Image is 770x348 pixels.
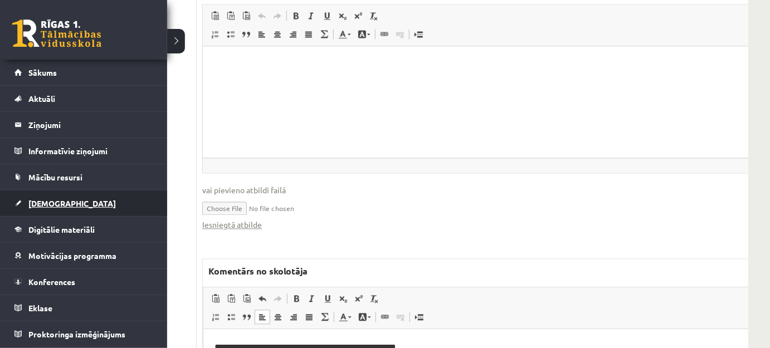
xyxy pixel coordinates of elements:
a: Ielīmēt (vadīšanas taustiņš+V) [208,291,223,306]
a: Fona krāsa [354,27,374,41]
body: Bagātinātā teksta redaktors, wiswyg-editor-47433839565620-1760023390-359 [11,11,573,90]
a: Ievietot lapas pārtraukumu drukai [411,310,427,324]
a: Centrēti [270,27,285,41]
a: Apakšraksts [335,8,350,23]
a: Pasvītrojums (vadīšanas taustiņš+U) [320,291,335,306]
a: Saite (vadīšanas taustiņš+K) [377,27,392,41]
body: Bagātinātā teksta redaktors, wiswyg-editor-47433839566080-1760023390-657 [11,11,573,69]
body: Bagātinātā teksta redaktors, wiswyg-editor-47433839565080-1760023390-150 [11,11,573,23]
a: Teksta krāsa [335,27,354,41]
a: Augšraksts [350,8,366,23]
a: [DEMOGRAPHIC_DATA] [14,190,153,216]
a: Treknraksts (vadīšanas taustiņš+B) [289,291,304,306]
a: Atcelt (vadīšanas taustiņš+Z) [255,291,270,306]
a: Izlīdzināt pa labi [286,310,301,324]
a: Slīpraksts (vadīšanas taustiņš+I) [304,8,319,23]
a: Ievietot kā vienkāršu tekstu (vadīšanas taustiņš+pārslēgšanas taustiņš+V) [223,8,238,23]
a: Izlīdzināt malas [301,27,316,41]
a: Atkārtot (vadīšanas taustiņš+Y) [270,8,285,23]
span: Eklase [28,303,52,313]
a: Ievietot/noņemt numurētu sarakstu [207,27,223,41]
a: Atsaistīt [393,310,408,324]
label: Komentārs no skolotāja [203,259,313,283]
a: Atsaistīt [392,27,408,41]
a: Ievietot kā vienkāršu tekstu (vadīšanas taustiņš+pārslēgšanas taustiņš+V) [223,291,239,306]
a: Izlīdzināt pa kreisi [255,310,270,324]
a: Izlīdzināt malas [301,310,317,324]
body: Bagātinātā teksta redaktors, wiswyg-editor-user-answer-47433838420720 [11,11,574,97]
a: Mācību resursi [14,164,153,190]
a: Digitālie materiāli [14,217,153,242]
a: Bloka citāts [238,27,254,41]
a: Eklase [14,295,153,321]
a: Iesniegtā atbilde [202,219,262,231]
a: Sākums [14,60,153,85]
a: Slīpraksts (vadīšanas taustiņš+I) [304,291,320,306]
legend: Informatīvie ziņojumi [28,138,153,164]
a: Ievietot no Worda [238,8,254,23]
a: Ielīmēt (vadīšanas taustiņš+V) [207,8,223,23]
span: Digitālie materiāli [28,224,95,234]
a: Bloka citāts [239,310,255,324]
span: Aktuāli [28,94,55,104]
a: Pasvītrojums (vadīšanas taustiņš+U) [319,8,335,23]
legend: Ziņojumi [28,112,153,138]
a: Izlīdzināt pa labi [285,27,301,41]
a: Apakšraksts [335,291,351,306]
a: Ievietot/noņemt sarakstu ar aizzīmēm [223,310,239,324]
a: Izlīdzināt pa kreisi [254,27,270,41]
a: Augšraksts [351,291,367,306]
body: Bagātinātā teksta redaktors, wiswyg-editor-user-answer-47433838705540 [11,11,574,35]
span: Mācību resursi [28,172,82,182]
a: Ievietot/noņemt numurētu sarakstu [208,310,223,324]
a: Teksta krāsa [335,310,355,324]
span: [DEMOGRAPHIC_DATA] [28,198,116,208]
a: Noņemt stilus [367,291,382,306]
a: Atkārtot (vadīšanas taustiņš+Y) [270,291,286,306]
body: Bagātinātā teksta redaktors, wiswyg-editor-user-answer-47433839003760 [11,11,574,46]
body: Bagātinātā teksta redaktors, wiswyg-editor-user-answer-47433838011360 [11,11,574,194]
a: Saite (vadīšanas taustiņš+K) [377,310,393,324]
span: Sākums [28,67,57,77]
span: Proktoringa izmēģinājums [28,329,125,339]
a: Ievietot lapas pārtraukumu drukai [411,27,426,41]
a: Centrēti [270,310,286,324]
a: Rīgas 1. Tālmācības vidusskola [12,19,101,47]
a: Informatīvie ziņojumi [14,138,153,164]
a: Proktoringa izmēģinājums [14,321,153,347]
a: Fona krāsa [355,310,374,324]
body: Bagātinātā teksta redaktors, wiswyg-editor-47433839563080-1760023390-339 [11,11,573,23]
body: Bagātinātā teksta redaktors, wiswyg-editor-47433839563520-1760023390-879 [11,11,573,23]
a: Math [317,310,333,324]
a: Atcelt (vadīšanas taustiņš+Z) [254,8,270,23]
a: Math [316,27,332,41]
span: Konferences [28,277,75,287]
body: Bagātinātā teksta redaktors, wiswyg-editor-47433839564560-1760023390-748 [11,11,573,23]
a: Ziņojumi [14,112,153,138]
body: Bagātinātā teksta redaktors, wiswyg-editor-user-answer-47433837424340 [11,11,574,69]
a: Ievietot/noņemt sarakstu ar aizzīmēm [223,27,238,41]
a: Aktuāli [14,86,153,111]
a: Motivācijas programma [14,243,153,268]
a: Noņemt stilus [366,8,382,23]
body: Bagātinātā teksta redaktors, wiswyg-editor-47433839564100-1760023390-511 [11,11,573,23]
a: Konferences [14,269,153,295]
span: Motivācijas programma [28,251,116,261]
a: Ievietot no Worda [239,291,255,306]
a: Treknraksts (vadīšanas taustiņš+B) [288,8,304,23]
